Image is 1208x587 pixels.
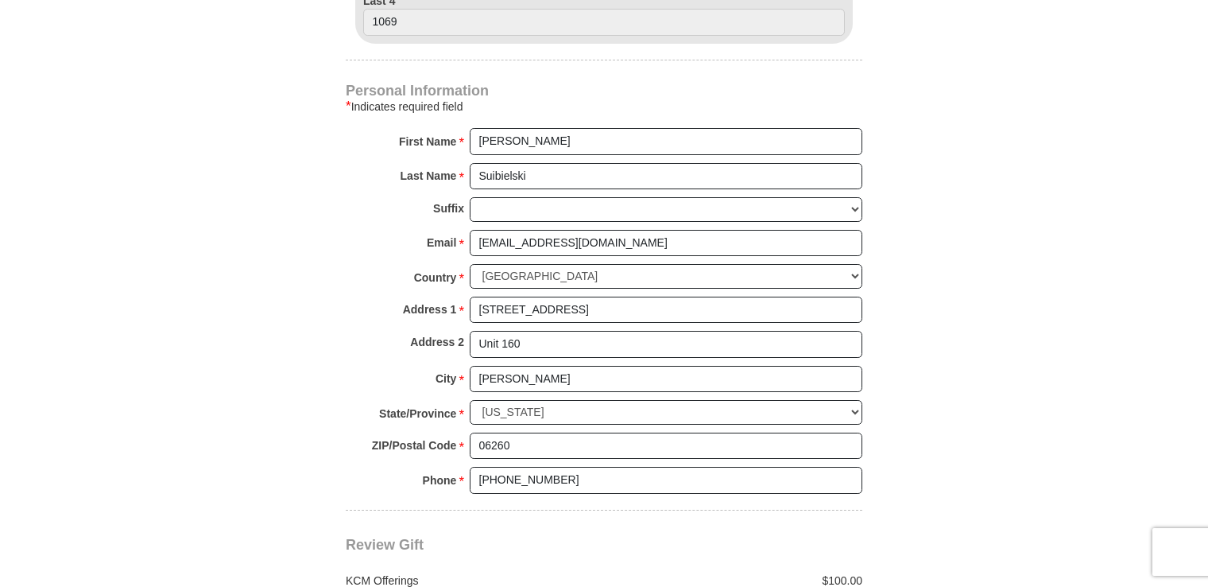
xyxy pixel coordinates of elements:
[410,331,464,353] strong: Address 2
[346,84,862,97] h4: Personal Information
[399,130,456,153] strong: First Name
[423,469,457,492] strong: Phone
[346,97,862,116] div: Indicates required field
[427,231,456,254] strong: Email
[363,9,845,36] input: Last 4
[433,197,464,220] strong: Suffix
[401,165,457,187] strong: Last Name
[436,367,456,390] strong: City
[379,402,456,425] strong: State/Province
[346,537,424,553] span: Review Gift
[403,298,457,321] strong: Address 1
[372,434,457,457] strong: ZIP/Postal Code
[414,266,457,289] strong: Country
